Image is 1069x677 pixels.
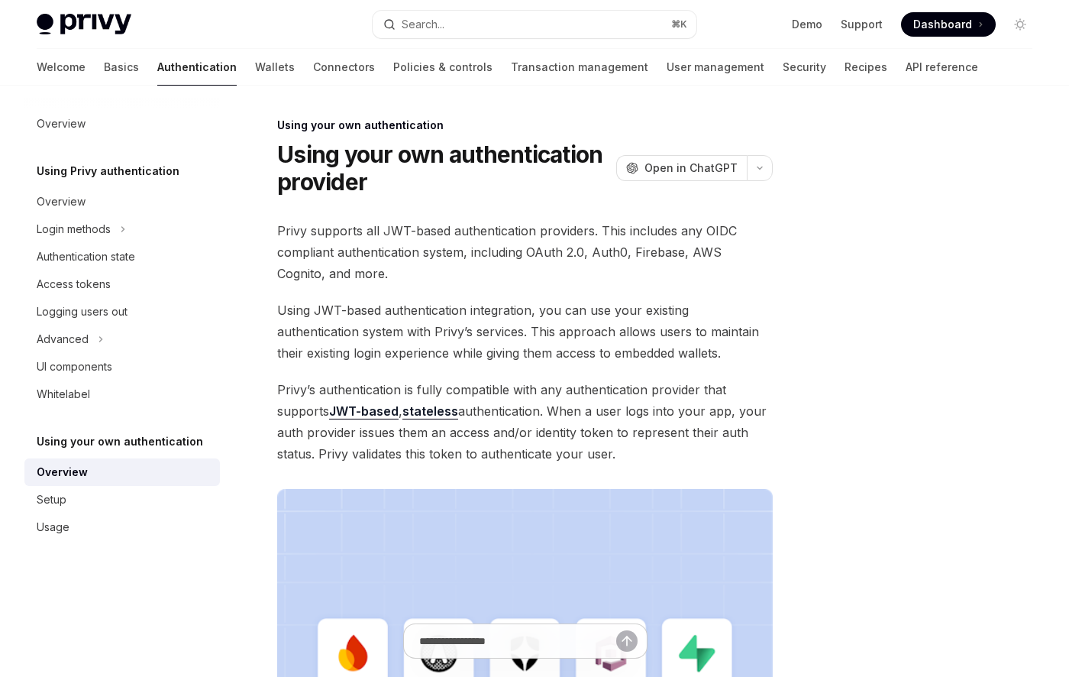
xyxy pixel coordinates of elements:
a: Dashboard [901,12,996,37]
img: light logo [37,14,131,35]
a: API reference [906,49,978,86]
div: Setup [37,491,66,509]
button: Search...⌘K [373,11,696,38]
a: stateless [402,403,458,419]
div: Whitelabel [37,385,90,403]
h5: Using your own authentication [37,432,203,451]
a: Demo [792,17,822,32]
button: Toggle dark mode [1008,12,1032,37]
span: Dashboard [913,17,972,32]
div: Overview [37,115,86,133]
a: Whitelabel [24,381,220,408]
a: Wallets [255,49,295,86]
div: Advanced [37,330,89,348]
a: UI components [24,353,220,381]
a: Support [841,17,883,32]
a: Overview [24,110,220,138]
a: Logging users out [24,298,220,326]
a: Access tokens [24,270,220,298]
span: Open in ChatGPT [644,160,738,176]
div: Overview [37,463,88,481]
a: Transaction management [511,49,648,86]
a: Recipes [845,49,887,86]
a: Overview [24,188,220,215]
a: Authentication [157,49,237,86]
div: Search... [402,15,444,34]
span: Using JWT-based authentication integration, you can use your existing authentication system with ... [277,300,773,364]
div: Overview [37,193,86,211]
a: JWT-based [329,403,399,419]
a: Connectors [313,49,375,86]
a: Basics [104,49,139,86]
div: Login methods [37,220,111,238]
h1: Using your own authentication provider [277,141,610,196]
button: Open in ChatGPT [616,155,747,181]
div: Logging users out [37,303,128,321]
a: Usage [24,513,220,541]
div: UI components [37,358,112,376]
span: ⌘ K [671,18,687,31]
a: Overview [24,458,220,486]
a: Authentication state [24,243,220,270]
div: Authentication state [37,248,135,266]
a: Welcome [37,49,86,86]
a: User management [667,49,764,86]
div: Usage [37,518,69,536]
h5: Using Privy authentication [37,162,179,180]
div: Access tokens [37,275,111,293]
a: Setup [24,486,220,513]
button: Send message [616,630,638,652]
span: Privy’s authentication is fully compatible with any authentication provider that supports , authe... [277,379,773,465]
a: Policies & controls [393,49,493,86]
span: Privy supports all JWT-based authentication providers. This includes any OIDC compliant authentic... [277,220,773,284]
div: Using your own authentication [277,118,773,133]
a: Security [783,49,826,86]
